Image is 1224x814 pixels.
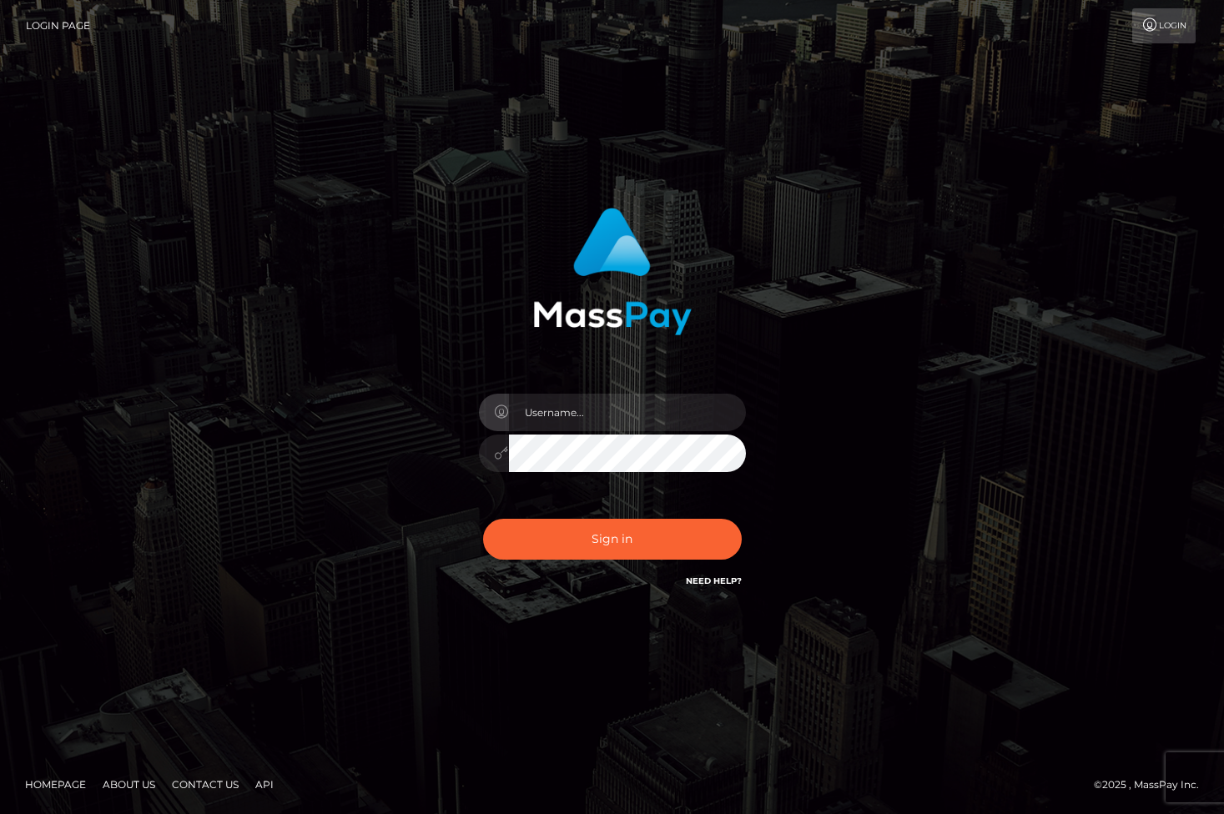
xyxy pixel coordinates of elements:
input: Username... [509,394,746,431]
a: Login Page [26,8,90,43]
a: Homepage [18,771,93,797]
a: Contact Us [165,771,245,797]
a: Login [1132,8,1196,43]
a: API [249,771,280,797]
a: Need Help? [686,575,742,586]
img: MassPay Login [533,208,692,335]
a: About Us [96,771,162,797]
div: © 2025 , MassPay Inc. [1094,776,1211,794]
button: Sign in [483,519,742,560]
